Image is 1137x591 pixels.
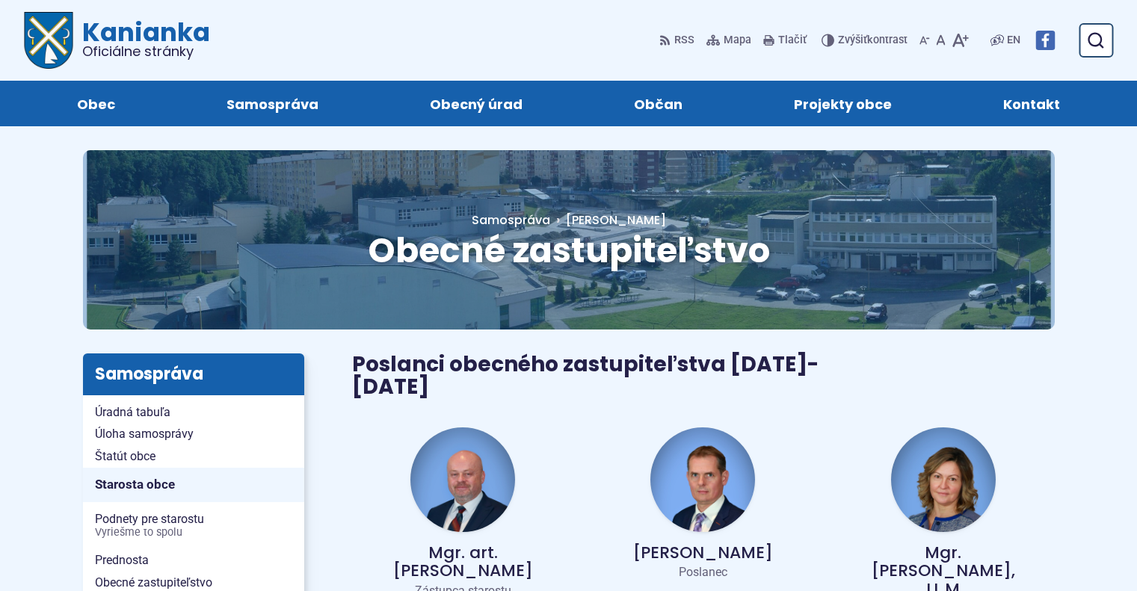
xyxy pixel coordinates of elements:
[754,81,933,126] a: Projekty obce
[83,508,304,543] a: Podnety pre starostuVyriešme to spolu
[566,211,666,229] span: [PERSON_NAME]
[891,427,996,532] img: fotka - Andrea Filt
[916,25,933,56] button: Zmenšiť veľkosť písma
[73,19,210,58] span: Kanianka
[352,350,819,402] span: Poslanci obecného zastupiteľstva [DATE]-[DATE]
[95,423,292,445] span: Úloha samosprávy
[594,81,724,126] a: Občan
[1004,31,1023,49] a: EN
[83,549,304,572] a: Prednosta
[24,12,210,69] a: Logo Kanianka, prejsť na domovskú stránku.
[95,401,292,424] span: Úradná tabuľa
[410,427,515,532] img: fotka - Jozef Baláž
[83,445,304,468] a: Štatút obce
[77,81,115,126] span: Obec
[838,34,867,46] span: Zvýšiť
[95,549,292,572] span: Prednosta
[1007,31,1020,49] span: EN
[616,565,790,580] p: Poslanec
[933,25,949,56] button: Nastaviť pôvodnú veľkosť písma
[83,468,304,502] a: Starosta obce
[227,81,318,126] span: Samospráva
[1035,31,1055,50] img: Prejsť na Facebook stránku
[550,211,666,229] a: [PERSON_NAME]
[1003,81,1060,126] span: Kontakt
[95,508,292,543] span: Podnety pre starostu
[634,81,682,126] span: Občan
[368,226,770,274] span: Obecné zastupiteľstvo
[389,81,563,126] a: Obecný úrad
[659,25,697,56] a: RSS
[822,25,910,56] button: Zvýšiťkontrast
[83,423,304,445] a: Úloha samosprávy
[185,81,359,126] a: Samospráva
[616,544,790,562] p: [PERSON_NAME]
[430,81,523,126] span: Obecný úrad
[778,34,807,47] span: Tlačiť
[376,544,550,580] p: Mgr. art. [PERSON_NAME]
[794,81,892,126] span: Projekty obce
[650,427,755,532] img: fotka - Andrej Baláž
[95,445,292,468] span: Štatút obce
[95,473,292,496] span: Starosta obce
[963,81,1101,126] a: Kontakt
[703,25,754,56] a: Mapa
[674,31,694,49] span: RSS
[472,211,550,229] a: Samospráva
[724,31,751,49] span: Mapa
[24,12,73,69] img: Prejsť na domovskú stránku
[949,25,972,56] button: Zväčšiť veľkosť písma
[838,34,908,47] span: kontrast
[83,353,304,395] h3: Samospráva
[760,25,810,56] button: Tlačiť
[36,81,155,126] a: Obec
[83,401,304,424] a: Úradná tabuľa
[82,45,210,58] span: Oficiálne stránky
[95,527,292,539] span: Vyriešme to spolu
